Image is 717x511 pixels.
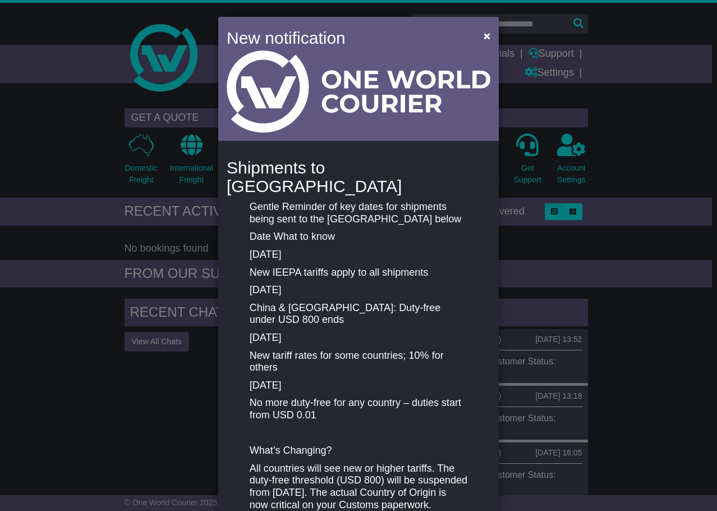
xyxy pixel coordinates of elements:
[250,445,467,457] p: What’s Changing?
[227,51,490,133] img: Light
[478,24,496,47] button: Close
[250,332,467,344] p: [DATE]
[484,29,490,42] span: ×
[250,201,467,225] p: Gentle Reminder of key dates for shipments being sent to the [GEOGRAPHIC_DATA] below
[227,25,467,51] h4: New notification
[250,350,467,374] p: New tariff rates for some countries; 10% for others
[250,397,467,421] p: No more duty-free for any country – duties start from USD 0.01
[250,302,467,326] p: China & [GEOGRAPHIC_DATA]: Duty-free under USD 800 ends
[250,463,467,511] p: All countries will see new or higher tariffs. The duty-free threshold (USD 800) will be suspended...
[250,249,467,261] p: [DATE]
[250,231,467,243] p: Date What to know
[227,158,490,195] h4: Shipments to [GEOGRAPHIC_DATA]
[250,267,467,279] p: New IEEPA tariffs apply to all shipments
[250,380,467,392] p: [DATE]
[250,284,467,296] p: [DATE]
